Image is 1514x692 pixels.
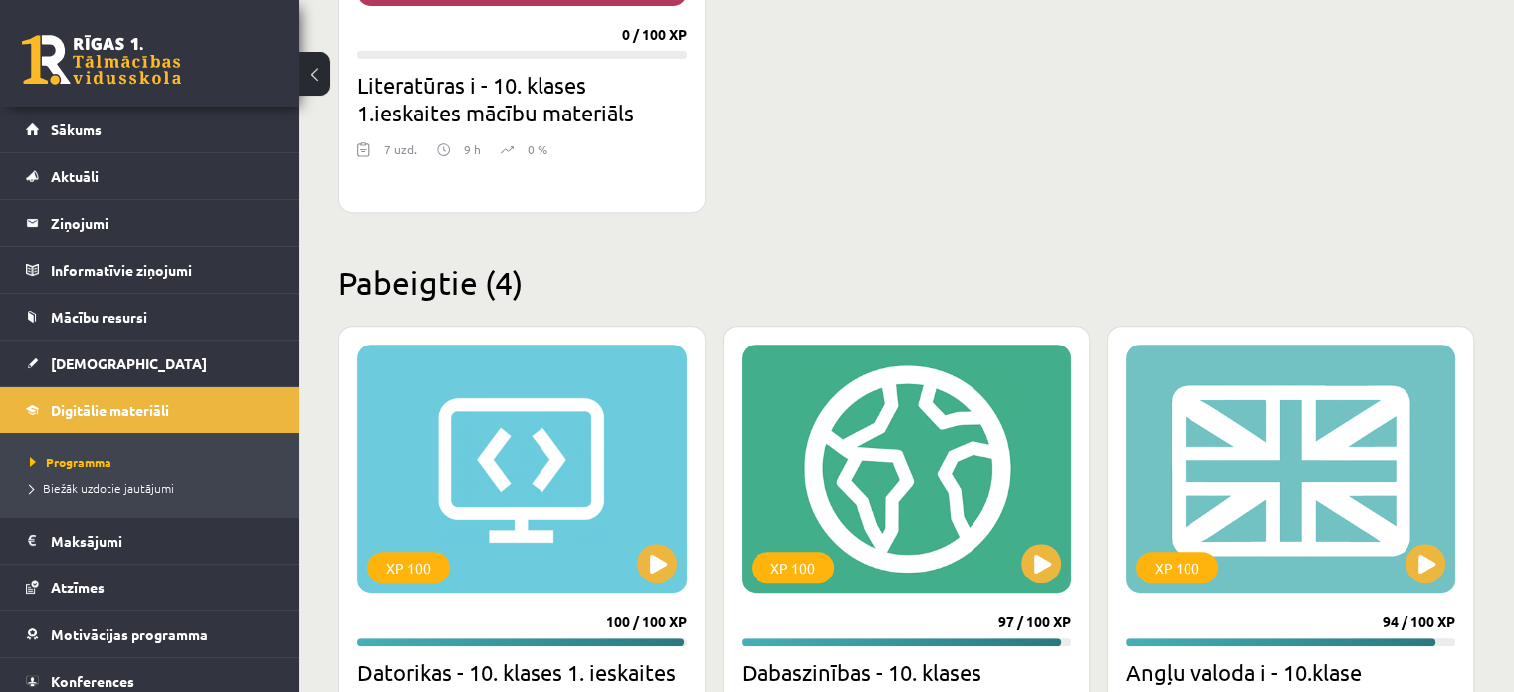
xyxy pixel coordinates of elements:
[752,552,834,583] div: XP 100
[384,140,417,170] div: 7 uzd.
[357,71,687,126] h2: Literatūras i - 10. klases 1.ieskaites mācību materiāls
[26,247,274,293] a: Informatīvie ziņojumi
[30,479,279,497] a: Biežāk uzdotie jautājumi
[51,200,274,246] legend: Ziņojumi
[26,611,274,657] a: Motivācijas programma
[26,153,274,199] a: Aktuāli
[26,200,274,246] a: Ziņojumi
[26,518,274,564] a: Maksājumi
[30,480,174,496] span: Biežāk uzdotie jautājumi
[26,294,274,340] a: Mācību resursi
[26,565,274,610] a: Atzīmes
[30,453,279,471] a: Programma
[51,401,169,419] span: Digitālie materiāli
[51,578,105,596] span: Atzīmes
[51,308,147,326] span: Mācību resursi
[26,107,274,152] a: Sākums
[26,387,274,433] a: Digitālie materiāli
[1136,552,1218,583] div: XP 100
[51,672,134,690] span: Konferences
[51,518,274,564] legend: Maksājumi
[528,140,547,158] p: 0 %
[51,167,99,185] span: Aktuāli
[367,552,450,583] div: XP 100
[338,263,1474,302] h2: Pabeigtie (4)
[51,120,102,138] span: Sākums
[51,625,208,643] span: Motivācijas programma
[22,35,181,85] a: Rīgas 1. Tālmācības vidusskola
[51,247,274,293] legend: Informatīvie ziņojumi
[30,454,111,470] span: Programma
[464,140,481,158] p: 9 h
[51,354,207,372] span: [DEMOGRAPHIC_DATA]
[26,341,274,386] a: [DEMOGRAPHIC_DATA]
